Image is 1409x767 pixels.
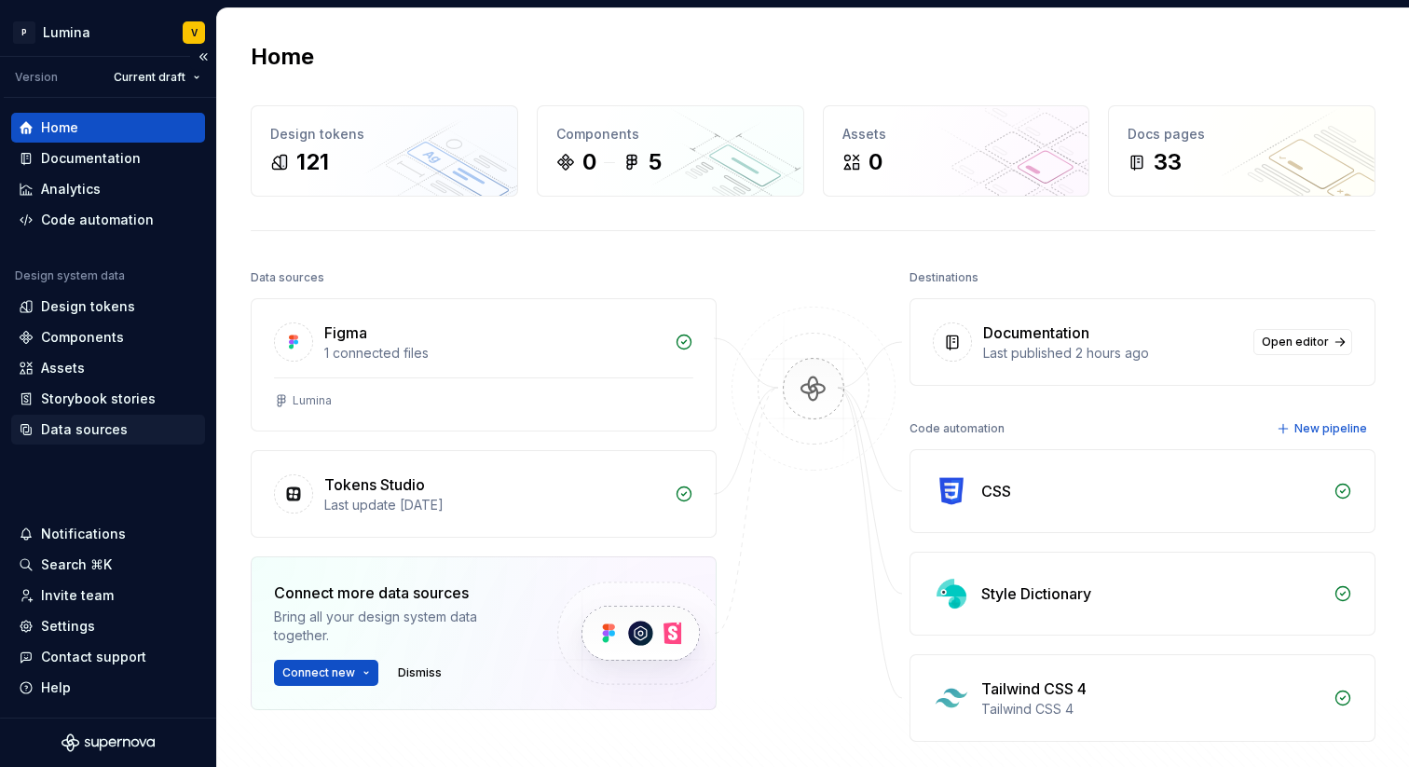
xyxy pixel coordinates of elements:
a: Design tokens [11,292,205,322]
div: 0 [582,147,596,177]
div: Documentation [41,149,141,168]
a: Invite team [11,581,205,610]
a: Docs pages33 [1108,105,1375,197]
button: Current draft [105,64,209,90]
div: Components [556,125,785,144]
div: Search ⌘K [41,555,112,574]
div: 121 [296,147,329,177]
div: Data sources [41,420,128,439]
a: Analytics [11,174,205,204]
div: Contact support [41,648,146,666]
span: Dismiss [398,665,442,680]
a: Documentation [11,144,205,173]
div: Analytics [41,180,101,199]
span: New pipeline [1294,421,1367,436]
div: Lumina [43,23,90,42]
div: Components [41,328,124,347]
div: 0 [869,147,882,177]
a: Home [11,113,205,143]
div: Tailwind CSS 4 [981,700,1322,719]
div: Tailwind CSS 4 [981,678,1087,700]
a: Components [11,322,205,352]
a: Assets [11,353,205,383]
a: Design tokens121 [251,105,518,197]
a: Assets0 [823,105,1090,197]
div: Last update [DATE] [324,496,663,514]
div: 33 [1154,147,1182,177]
div: Help [41,678,71,697]
div: Style Dictionary [981,582,1091,605]
div: 5 [649,147,662,177]
div: Lumina [293,393,332,408]
svg: Supernova Logo [62,733,155,752]
div: Version [15,70,58,85]
div: Documentation [983,322,1089,344]
span: Current draft [114,70,185,85]
div: Destinations [910,265,978,291]
div: Docs pages [1128,125,1356,144]
div: Code automation [910,416,1005,442]
div: Design tokens [41,297,135,316]
div: Home [41,118,78,137]
button: Notifications [11,519,205,549]
div: Storybook stories [41,390,156,408]
button: Dismiss [390,660,450,686]
div: Assets [41,359,85,377]
div: Data sources [251,265,324,291]
span: Connect new [282,665,355,680]
div: P [13,21,35,44]
a: Storybook stories [11,384,205,414]
div: Connect more data sources [274,582,526,604]
div: 1 connected files [324,344,663,363]
h2: Home [251,42,314,72]
button: Contact support [11,642,205,672]
a: Components05 [537,105,804,197]
button: New pipeline [1271,416,1375,442]
div: Last published 2 hours ago [983,344,1242,363]
button: Search ⌘K [11,550,205,580]
div: Settings [41,617,95,636]
div: Design tokens [270,125,499,144]
a: Figma1 connected filesLumina [251,298,717,431]
button: Collapse sidebar [190,44,216,70]
div: Figma [324,322,367,344]
a: Tokens StudioLast update [DATE] [251,450,717,538]
button: PLuminaV [4,12,212,52]
div: Invite team [41,586,114,605]
div: Design system data [15,268,125,283]
button: Help [11,673,205,703]
div: Bring all your design system data together. [274,608,526,645]
button: Connect new [274,660,378,686]
div: Tokens Studio [324,473,425,496]
div: Notifications [41,525,126,543]
a: Open editor [1253,329,1352,355]
span: Open editor [1262,335,1329,349]
div: Assets [842,125,1071,144]
div: Code automation [41,211,154,229]
a: Settings [11,611,205,641]
a: Code automation [11,205,205,235]
div: V [191,25,198,40]
div: CSS [981,480,1011,502]
a: Data sources [11,415,205,445]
